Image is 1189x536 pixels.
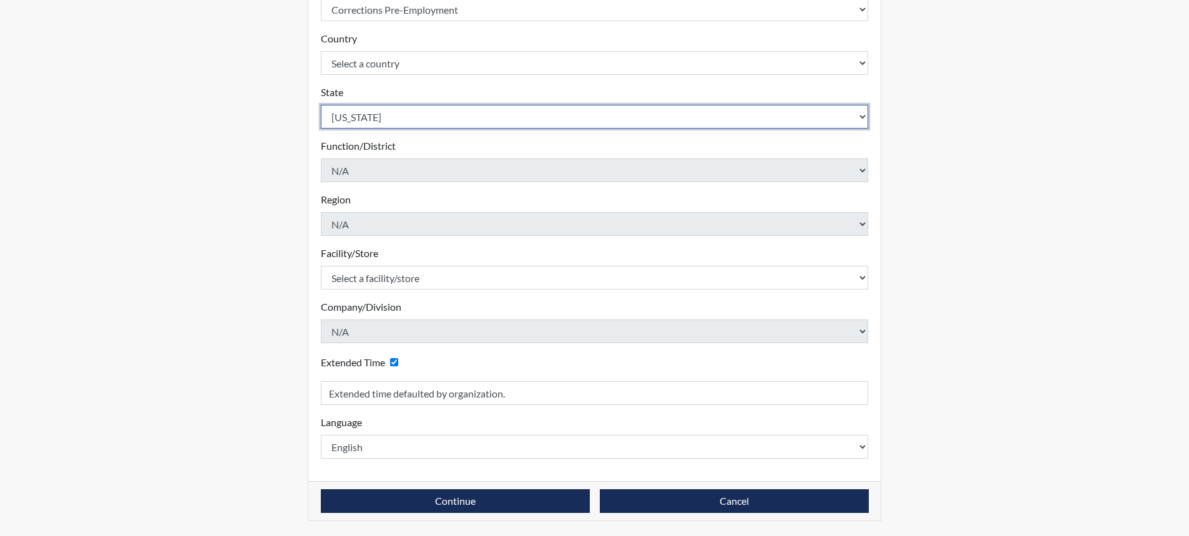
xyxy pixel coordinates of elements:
label: Facility/Store [321,246,378,261]
button: Cancel [600,489,869,513]
label: Company/Division [321,300,401,314]
label: Language [321,415,362,430]
div: Checking this box will provide the interviewee with an accomodation of extra time to answer each ... [321,353,403,371]
label: State [321,85,343,100]
input: Reason for Extension [321,381,869,405]
label: Function/District [321,139,396,153]
label: Extended Time [321,355,385,370]
button: Continue [321,489,590,513]
label: Country [321,31,357,46]
label: Region [321,192,351,207]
